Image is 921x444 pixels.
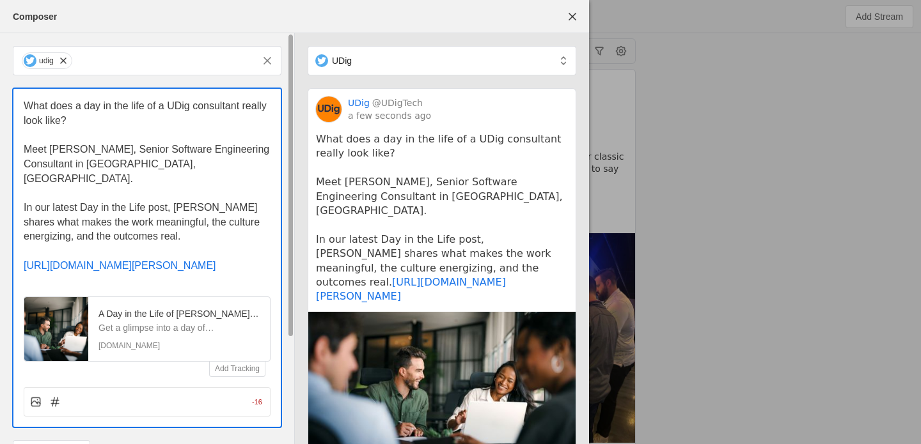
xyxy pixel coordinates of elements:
[256,49,279,72] button: Remove all
[98,307,260,320] div: A Day in the Life of Tate Steinour, Senior Software Engineering Consultant
[39,56,54,66] div: udig
[210,361,265,376] button: Add Tracking
[372,96,423,109] a: @UDigTech
[98,341,260,351] div: [DOMAIN_NAME]
[24,260,216,271] span: [URL][DOMAIN_NAME][PERSON_NAME]
[316,96,342,122] img: cache
[348,109,431,122] a: a few seconds ago
[98,321,260,334] p: Get a glimpse into a day of Tate Steinour, Senior Software Consultant at UDig in Richmond, VA, as...
[24,144,272,183] span: Meet [PERSON_NAME], Senior Software Engineering Consultant in [GEOGRAPHIC_DATA], [GEOGRAPHIC_DATA].
[24,297,88,361] img: A Day in the Life of Tate Steinour, Senior Software Engineering Consultant
[252,398,262,406] text: -16
[348,96,370,109] a: UDig
[24,202,263,241] span: In our latest Day in the Life post, [PERSON_NAME] shares what makes the work meaningful, the cult...
[332,54,352,67] span: UDig
[13,10,57,23] div: Composer
[316,276,506,302] a: [URL][DOMAIN_NAME][PERSON_NAME]
[24,100,269,126] span: What does a day in the life of a UDig consultant really look like?
[316,132,568,304] pre: What does a day in the life of a UDig consultant really look like? Meet [PERSON_NAME], Senior Sof...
